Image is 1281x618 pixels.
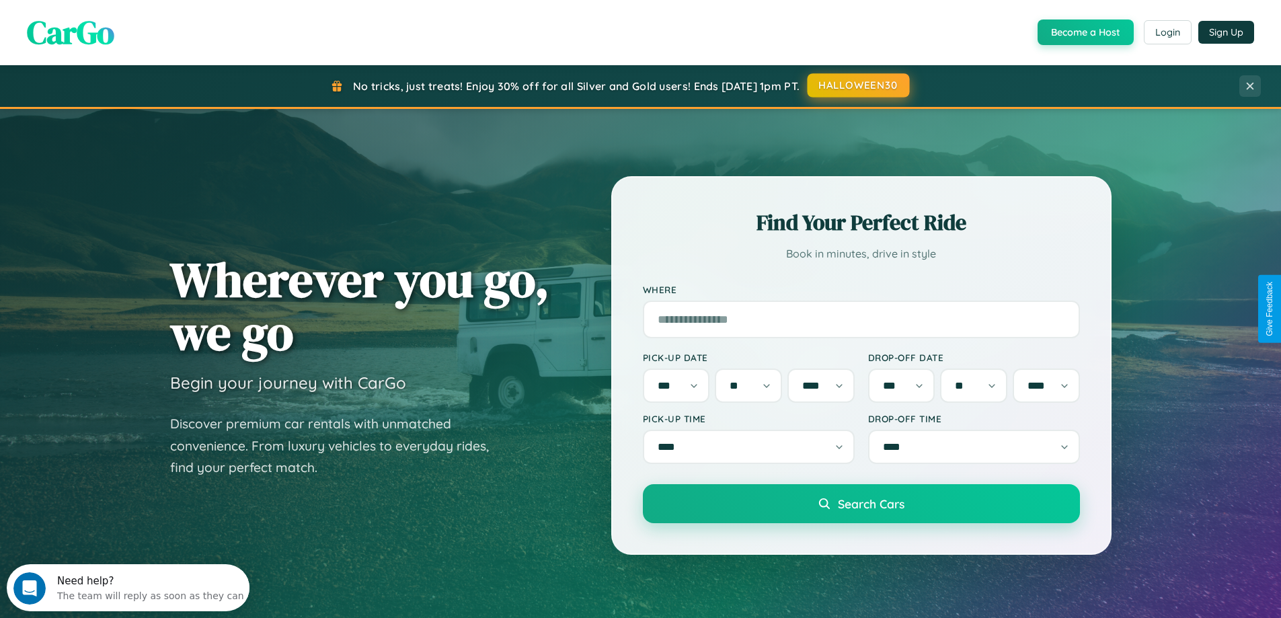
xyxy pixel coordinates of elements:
[5,5,250,42] div: Open Intercom Messenger
[808,73,910,98] button: HALLOWEEN30
[50,11,237,22] div: Need help?
[170,413,506,479] p: Discover premium car rentals with unmatched convenience. From luxury vehicles to everyday rides, ...
[1038,20,1134,45] button: Become a Host
[643,413,855,424] label: Pick-up Time
[643,352,855,363] label: Pick-up Date
[1144,20,1192,44] button: Login
[353,79,800,93] span: No tricks, just treats! Enjoy 30% off for all Silver and Gold users! Ends [DATE] 1pm PT.
[50,22,237,36] div: The team will reply as soon as they can
[170,253,549,359] h1: Wherever you go, we go
[7,564,249,611] iframe: Intercom live chat discovery launcher
[643,284,1080,295] label: Where
[1265,282,1274,336] div: Give Feedback
[643,208,1080,237] h2: Find Your Perfect Ride
[1198,21,1254,44] button: Sign Up
[170,373,406,393] h3: Begin your journey with CarGo
[868,352,1080,363] label: Drop-off Date
[13,572,46,605] iframe: Intercom live chat
[838,496,904,511] span: Search Cars
[27,10,114,54] span: CarGo
[868,413,1080,424] label: Drop-off Time
[643,484,1080,523] button: Search Cars
[643,244,1080,264] p: Book in minutes, drive in style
